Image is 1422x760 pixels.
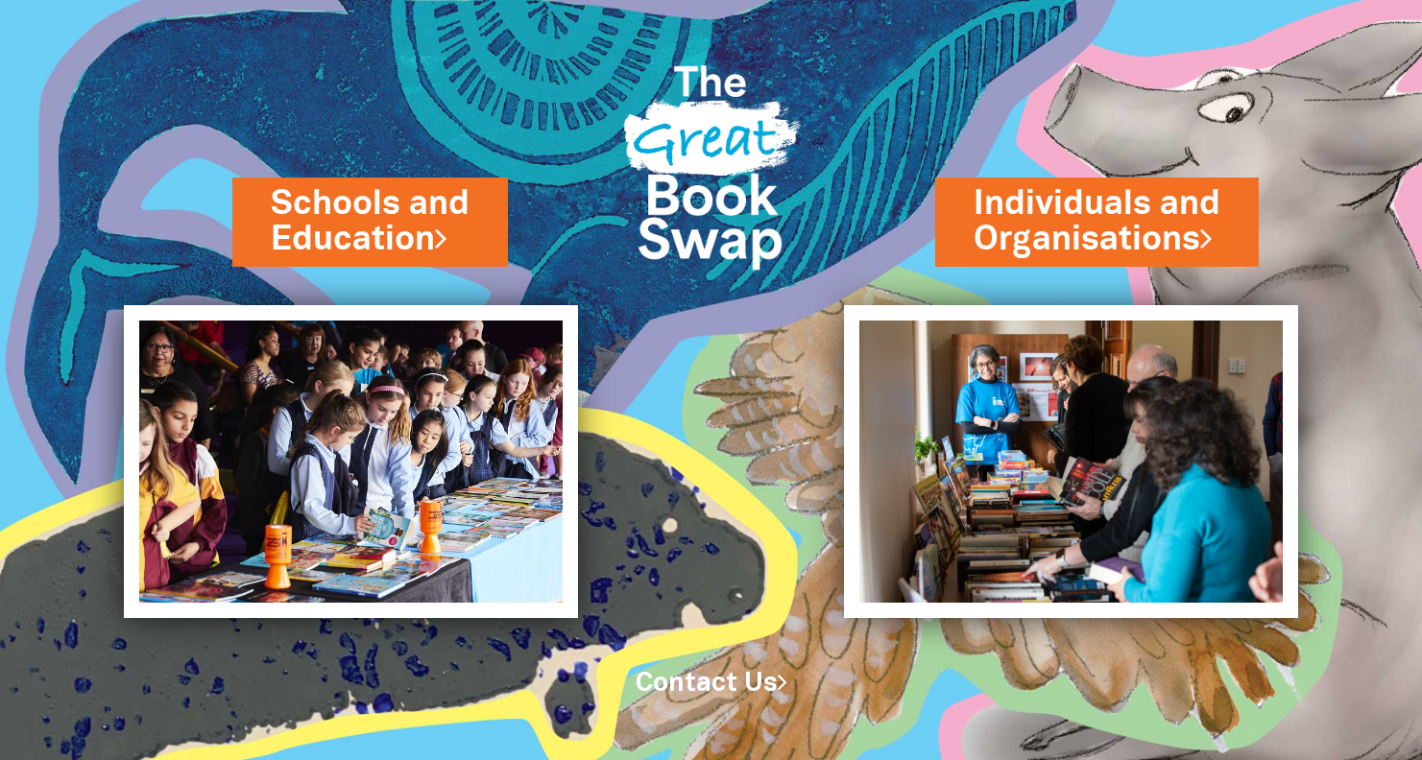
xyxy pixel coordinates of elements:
a: Individuals andOrganisations [974,180,1220,264]
a: Contact Us [636,672,787,696]
img: Individuals and Organisations [844,305,1298,618]
img: Great Bookswap logo [607,23,815,299]
img: Schools and Education [124,305,578,618]
a: Schools andEducation [271,180,470,264]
